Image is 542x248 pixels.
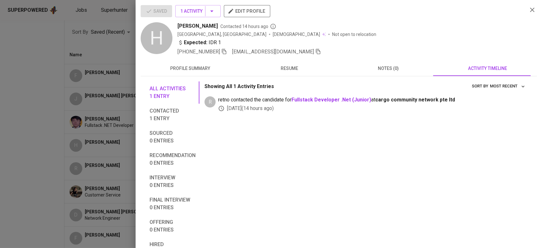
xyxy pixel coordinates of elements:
span: [DEMOGRAPHIC_DATA] [273,31,321,38]
button: sort by [488,81,527,91]
a: edit profile [224,8,270,13]
span: Most Recent [490,83,525,90]
p: Showing All 1 Activity Entries [204,83,274,90]
p: Not open to relocation [332,31,376,38]
span: cargo community network pte ltd [375,97,455,103]
div: IDR 1 [177,39,221,46]
span: Contacted 14 hours ago [220,23,276,30]
div: [DATE] ( 14 hours ago ) [218,105,527,112]
div: H [141,22,172,54]
a: Fullstack Developer .Net (Junior) [291,97,371,103]
span: Offering 0 entries [150,218,196,234]
span: Recommendation 0 entries [150,152,196,167]
span: [PHONE_NUMBER] [177,49,220,55]
b: Expected: [184,39,207,46]
span: sort by [472,84,488,88]
span: edit profile [229,7,265,15]
span: All activities 1 entry [150,85,196,100]
span: notes (0) [343,65,434,72]
span: activity timeline [442,65,533,72]
span: Sourced 0 entries [150,129,196,145]
svg: By Batam recruiter [270,23,276,30]
span: [PERSON_NAME] [177,22,218,30]
button: 1 Activity [175,5,221,17]
span: Interview 0 entries [150,174,196,189]
span: 1 Activity [180,7,216,15]
span: Contacted 1 entry [150,107,196,122]
div: [GEOGRAPHIC_DATA], [GEOGRAPHIC_DATA] [177,31,266,38]
span: profile summary [144,65,236,72]
div: R [204,96,216,107]
span: retno contacted the candidate for at [218,96,527,104]
span: Final interview 0 entries [150,196,196,211]
span: [EMAIL_ADDRESS][DOMAIN_NAME] [232,49,314,55]
button: edit profile [224,5,270,17]
span: resume [244,65,335,72]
